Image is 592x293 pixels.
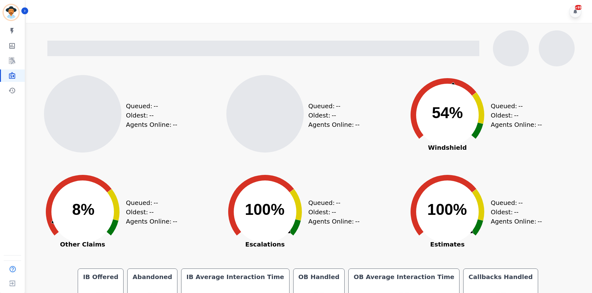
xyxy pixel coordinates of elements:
div: Oldest: [126,207,172,217]
span: -- [154,198,158,207]
span: -- [336,101,340,111]
div: Oldest: [308,207,355,217]
text: 100% [427,201,467,218]
div: Queued: [308,101,355,111]
span: Estimates [401,241,494,247]
div: Oldest: [308,111,355,120]
div: Queued: [126,101,172,111]
span: -- [518,198,523,207]
div: Callbacks Handled [467,273,534,281]
div: Agents Online: [491,120,543,129]
span: -- [332,207,336,217]
div: Queued: [126,198,172,207]
div: Queued: [308,198,355,207]
div: Agents Online: [308,217,361,226]
div: Agents Online: [126,120,179,129]
div: Agents Online: [308,120,361,129]
img: Bordered avatar [4,5,19,20]
span: -- [538,217,542,226]
div: Abandoned [131,273,173,281]
div: IB Average Interaction Time [185,273,285,281]
div: Agents Online: [491,217,543,226]
div: Oldest: [491,111,537,120]
div: Queued: [491,198,537,207]
div: Queued: [491,101,537,111]
span: Other Claims [36,241,129,247]
span: -- [538,120,542,129]
div: OB Handled [297,273,341,281]
span: -- [336,198,340,207]
span: -- [514,111,518,120]
span: -- [173,217,177,226]
text: 100% [245,201,285,218]
div: Oldest: [126,111,172,120]
span: -- [332,111,336,120]
span: -- [149,207,154,217]
div: OB Average Interaction Time [352,273,455,281]
text: 8% [72,201,94,218]
div: +99 [575,5,582,10]
span: -- [154,101,158,111]
div: IB Offered [82,273,120,281]
text: 54% [432,104,463,122]
span: -- [518,101,523,111]
span: Windshield [401,144,494,151]
span: -- [355,217,359,226]
div: Agents Online: [126,217,179,226]
span: -- [514,207,518,217]
span: Escalations [219,241,311,247]
span: -- [173,120,177,129]
span: -- [149,111,154,120]
span: -- [355,120,359,129]
div: Oldest: [491,207,537,217]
